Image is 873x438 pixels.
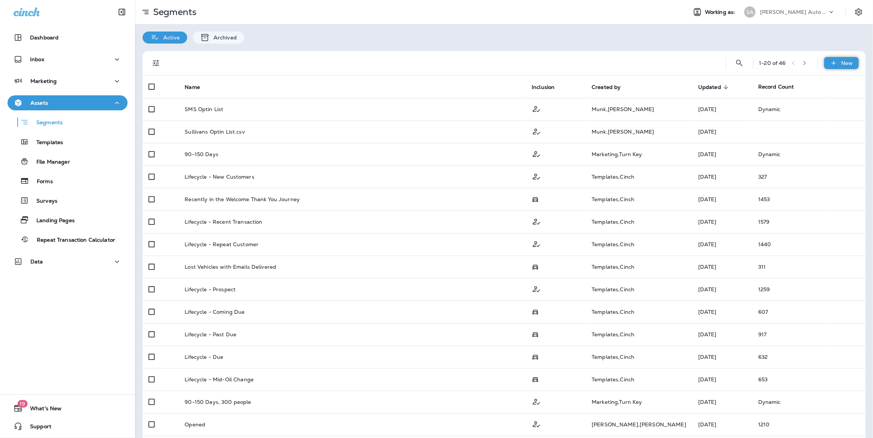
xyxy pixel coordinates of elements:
[732,56,747,71] button: Search Segments
[8,173,128,189] button: Forms
[8,401,128,416] button: 19What's New
[692,143,752,166] td: [DATE]
[30,35,59,41] p: Dashboard
[8,419,128,434] button: Support
[586,120,692,143] td: Munk , [PERSON_NAME]
[185,174,254,180] p: Lifecycle - New Customers
[23,405,62,414] span: What's New
[185,399,251,405] p: 90-150 Days, 300 people
[692,346,752,368] td: [DATE]
[29,178,53,185] p: Forms
[532,196,539,202] span: Possession
[29,198,57,205] p: Surveys
[586,143,692,166] td: Marketing , Turn Key
[532,240,541,247] span: Customer Only
[29,139,63,146] p: Templates
[185,309,245,315] p: Lifecycle - Coming Due
[752,233,865,256] td: 1440
[586,256,692,278] td: Templates , Cinch
[532,353,539,360] span: Possession
[185,376,254,382] p: Lifecycle - Mid-Oil Change
[586,346,692,368] td: Templates , Cinch
[586,301,692,323] td: Templates , Cinch
[8,52,128,67] button: Inbox
[185,106,223,112] p: SMS Optin List
[698,84,731,90] span: Updated
[586,413,692,436] td: [PERSON_NAME] , [PERSON_NAME]
[29,237,115,244] p: Repeat Transaction Calculator
[692,188,752,211] td: [DATE]
[586,323,692,346] td: Templates , Cinch
[185,219,262,225] p: Lifecycle - Recent Transaction
[692,323,752,346] td: [DATE]
[744,6,756,18] div: SA
[185,354,223,360] p: Lifecycle - Due
[692,391,752,413] td: [DATE]
[692,278,752,301] td: [DATE]
[586,211,692,233] td: Templates , Cinch
[532,263,539,270] span: Possession
[692,256,752,278] td: [DATE]
[692,413,752,436] td: [DATE]
[692,233,752,256] td: [DATE]
[532,173,541,179] span: Customer Only
[8,95,128,110] button: Assets
[852,5,865,19] button: Settings
[752,256,865,278] td: 311
[760,9,828,15] p: [PERSON_NAME] Auto Service & Tire Pros
[111,5,132,20] button: Collapse Sidebar
[8,154,128,169] button: File Manager
[185,331,236,337] p: Lifecycle - Past Due
[705,9,737,15] span: Working as:
[586,368,692,391] td: Templates , Cinch
[210,35,237,41] p: Archived
[149,56,164,71] button: Filters
[8,114,128,130] button: Segments
[752,278,865,301] td: 1259
[185,421,205,427] p: Opened
[532,84,564,90] span: Inclusion
[8,30,128,45] button: Dashboard
[752,166,865,188] td: 327
[752,301,865,323] td: 607
[532,308,539,315] span: Possession
[17,400,27,408] span: 19
[752,211,865,233] td: 1579
[698,84,721,90] span: Updated
[752,346,865,368] td: 632
[30,100,48,106] p: Assets
[185,286,236,292] p: Lifecycle - Prospect
[692,368,752,391] td: [DATE]
[752,98,865,120] td: Dynamic
[23,423,51,432] span: Support
[759,60,786,66] div: 1 - 20 of 46
[586,278,692,301] td: Templates , Cinch
[30,56,44,62] p: Inbox
[692,166,752,188] td: [DATE]
[8,232,128,247] button: Repeat Transaction Calculator
[185,196,300,202] p: Recently in the Welcome Thank You Journey
[586,188,692,211] td: Templates , Cinch
[752,323,865,346] td: 917
[185,241,258,247] p: Lifecycle - Repeat Customer
[8,254,128,269] button: Data
[29,119,63,127] p: Segments
[532,398,541,405] span: Customer Only
[586,391,692,413] td: Marketing , Turn Key
[8,212,128,228] button: Landing Pages
[758,83,794,90] span: Record Count
[532,150,541,157] span: Customer Only
[185,84,200,90] span: Name
[8,134,128,150] button: Templates
[692,98,752,120] td: [DATE]
[592,84,630,90] span: Created by
[752,391,865,413] td: Dynamic
[532,218,541,224] span: Customer Only
[185,151,218,157] p: 90-150 Days
[532,331,539,337] span: Possession
[692,120,752,143] td: [DATE]
[29,217,75,224] p: Landing Pages
[150,6,197,18] p: Segments
[532,285,541,292] span: Customer Only
[692,211,752,233] td: [DATE]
